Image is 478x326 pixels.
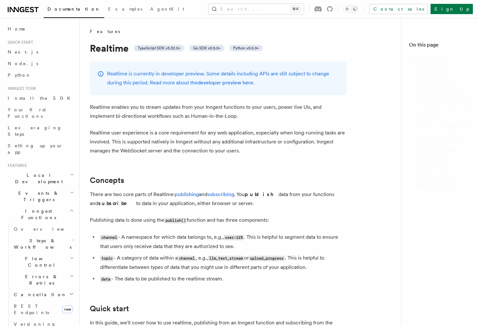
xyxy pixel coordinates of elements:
a: Node.js [5,58,75,69]
span: Realtime [412,54,444,60]
a: Developer preview [413,144,470,162]
li: - A category of data within a , e.g., or . This is helpful to differentiate between types of data... [98,253,346,272]
a: Delivery guarantees [413,173,470,191]
code: upload_progress [249,256,285,261]
span: Events & Triggers [5,190,70,203]
button: Steps & Workflows [11,235,75,253]
a: Quick start [413,74,470,86]
p: Publishing data is done using the function and has three components: [90,216,346,225]
a: Concepts [413,63,470,74]
a: Setting up your app [5,140,75,158]
a: Limitations [413,132,470,144]
button: Events & Triggers [5,187,75,205]
a: subscribing [207,191,234,197]
span: Python [8,73,31,78]
a: Overview [11,223,75,235]
code: channel [100,235,118,240]
code: publish() [164,218,187,223]
li: - A namespace for which data belongs to, e.g., . This is helpful to segment data to ensure that u... [98,233,346,251]
a: Contact sales [369,4,428,14]
a: Realtime [409,51,470,63]
span: Examples [108,6,142,12]
span: REST Endpoints [14,304,49,315]
a: developer preview here [198,80,253,86]
span: Local Development [5,172,70,185]
a: Publishing [417,86,470,98]
span: Cancellation [11,291,67,298]
span: new [62,305,73,313]
a: Security [413,162,470,173]
a: Python [5,69,75,81]
button: Search...⌘K [209,4,304,14]
code: user:123 [224,235,244,240]
p: Realtime enables you to stream updates from your Inngest functions to your users, power live UIs,... [90,103,346,121]
a: Sign Up [431,4,473,14]
span: Features [90,28,120,35]
h4: On this page [409,41,470,51]
span: Home [8,26,26,32]
a: Quick start [90,304,129,313]
span: Steps & Workflows [11,237,72,250]
p: Realtime user experience is a core requirement for any web application, especially when long-runn... [90,128,346,155]
span: Features [5,163,27,168]
span: SDK Support [415,123,466,130]
li: - The data to be published to the realtime stream. [98,274,346,284]
kbd: ⌘K [291,6,300,12]
button: Flow Control [11,253,75,271]
span: Quick start [5,40,33,45]
a: Your first Functions [5,104,75,122]
span: Errors & Retries [11,273,70,286]
a: SDK Support [413,121,470,132]
h1: Realtime [90,42,346,54]
span: Leveraging Steps [8,125,62,137]
code: topic [100,256,114,261]
button: Toggle dark mode [343,5,359,13]
span: Guides [415,112,439,118]
strong: subscribe [98,200,136,206]
span: Go SDK v0.9.0+ [193,46,220,51]
span: Subscribing [419,100,471,107]
code: data [100,277,111,282]
span: TypeScript SDK v3.32.0+ [138,46,180,51]
span: Delivery guarantees [415,176,470,189]
span: Next.js [8,49,38,55]
a: REST Endpointsnew [11,300,75,318]
span: AgentKit [150,6,184,12]
span: Limitations [415,135,462,141]
button: Errors & Retries [11,271,75,289]
span: Publishing [419,89,462,95]
span: Documentation [47,6,100,12]
span: Developer preview [415,146,470,159]
a: Concepts [90,176,124,185]
span: Setting up your app [8,143,63,155]
span: Node.js [8,61,38,66]
a: Subscribing [417,98,470,109]
code: llm_text_stream [208,256,244,261]
a: Install the SDK [5,92,75,104]
a: AgentKit [146,2,188,17]
a: Leveraging Steps [5,122,75,140]
span: Quick start [415,77,459,83]
button: Local Development [5,169,75,187]
span: Security [415,164,444,171]
button: Cancellation [11,289,75,300]
a: Next.js [5,46,75,58]
button: Inngest Functions [5,205,75,223]
span: Install the SDK [8,96,74,101]
span: Concepts [415,65,444,72]
span: Your first Functions [8,107,46,119]
code: channel [178,256,196,261]
a: Examples [104,2,146,17]
a: publishing [175,191,199,197]
span: Flow Control [11,255,70,268]
a: Guides [413,109,470,121]
a: Home [5,23,75,35]
p: Realtime is currently in developer preview. Some details including APIs are still subject to chan... [107,69,339,87]
strong: publish [245,191,278,197]
span: Inngest Functions [5,208,69,221]
span: Overview [14,227,80,232]
a: Documentation [44,2,104,18]
p: There are two core parts of Realtime: and . You data from your functions and to data in your appl... [90,190,346,208]
span: Inngest tour [5,86,36,91]
span: Python v0.5.9+ [233,46,259,51]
